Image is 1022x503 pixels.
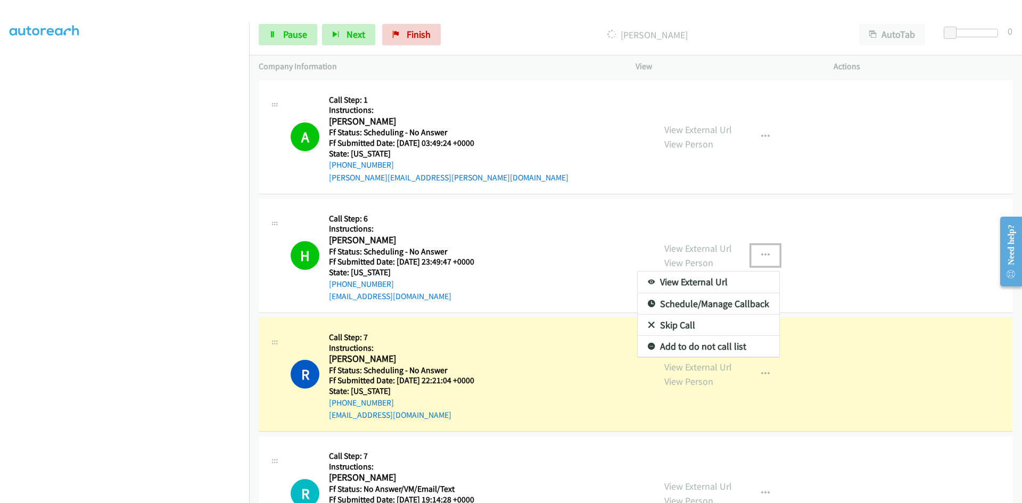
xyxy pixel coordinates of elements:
[638,315,779,336] a: Skip Call
[638,293,779,315] a: Schedule/Manage Callback
[291,360,319,389] h1: R
[638,336,779,357] a: Add to do not call list
[638,271,779,293] a: View External Url
[991,209,1022,294] iframe: Resource Center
